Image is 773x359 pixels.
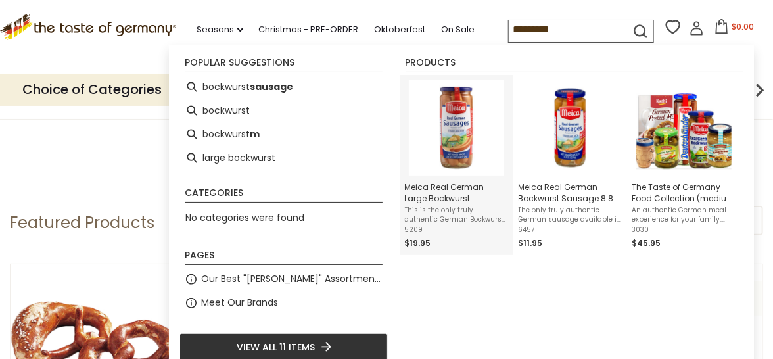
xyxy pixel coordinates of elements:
[237,340,315,354] span: View all 11 items
[519,237,543,249] span: $11.95
[179,75,388,99] li: bockwurst sausage
[405,206,508,224] span: This is the only truly authentic German Bockwurst sausage available in [GEOGRAPHIC_DATA]. The jar...
[10,213,154,233] h1: Featured Products
[179,146,388,170] li: large bockwurst
[632,181,736,204] span: The Taste of Germany Food Collection (medium size)
[632,237,661,249] span: $45.95
[185,251,383,265] li: Pages
[405,237,431,249] span: $19.95
[201,272,383,287] a: Our Best "[PERSON_NAME]" Assortment: 33 Choices For The Grillabend
[179,291,388,315] li: Meet Our Brands
[707,19,762,39] button: $0.00
[405,226,508,235] span: 5209
[185,211,304,224] span: No categories were found
[519,226,622,235] span: 6457
[201,295,278,310] a: Meet Our Brands
[632,206,736,224] span: An authentic German meal experience for your family. Contains: Real German Bockwurst Sausage 8.8 ...
[519,80,622,250] a: Meica Real German Bockwurst Sausage 8.8 ozThe only truly authentic German sausage available in th...
[627,75,741,255] li: The Taste of Germany Food Collection (medium size)
[632,80,736,250] a: The Taste of Germany Food Collection (medium size)An authentic German meal experience for your fa...
[442,22,475,37] a: On Sale
[179,122,388,146] li: bockwurstm
[197,22,243,37] a: Seasons
[185,188,383,203] li: Categories
[405,181,508,204] span: Meica Real German Large Bockwurst Sausage 25.4 oz
[259,22,359,37] a: Christmas - PRE-ORDER
[732,21,754,32] span: $0.00
[400,75,513,255] li: Meica Real German Large Bockwurst Sausage 25.4 oz
[185,58,383,72] li: Popular suggestions
[632,226,736,235] span: 3030
[519,181,622,204] span: Meica Real German Bockwurst Sausage 8.8 oz
[250,127,260,142] b: m
[179,99,388,122] li: bockwurst
[406,58,743,72] li: Products
[375,22,426,37] a: Oktoberfest
[405,80,508,250] a: Meica Real German Large Bockwurst Sausage 25.4 ozThis is the only truly authentic German Bockwurs...
[179,268,388,291] li: Our Best "[PERSON_NAME]" Assortment: 33 Choices For The Grillabend
[250,80,293,95] b: sausage
[513,75,627,255] li: Meica Real German Bockwurst Sausage 8.8 oz
[747,77,773,103] img: next arrow
[519,206,622,224] span: The only truly authentic German sausage available in the [GEOGRAPHIC_DATA]. Meica Bockwurst is a ...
